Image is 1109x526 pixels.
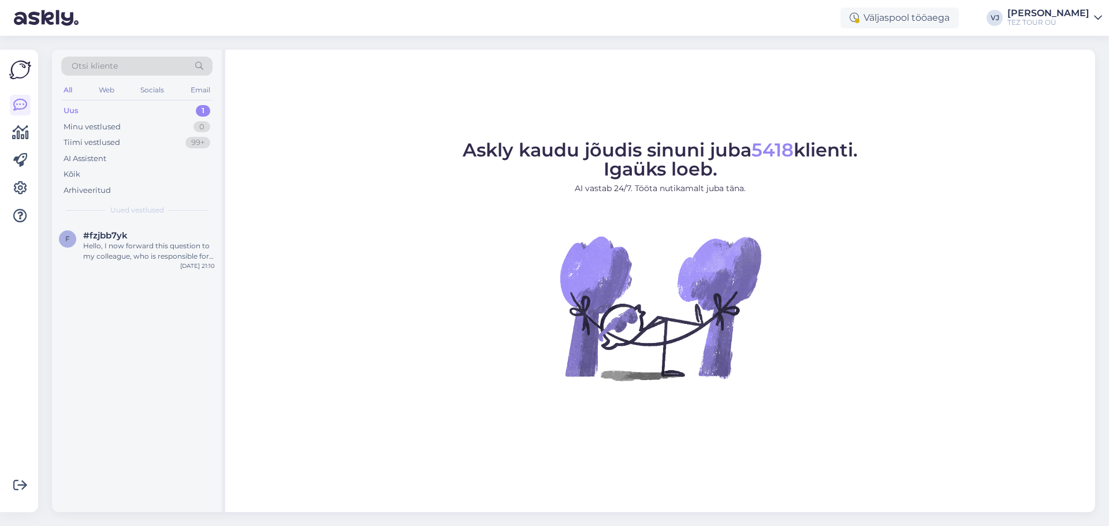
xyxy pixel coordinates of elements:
div: Minu vestlused [64,121,121,133]
a: [PERSON_NAME]TEZ TOUR OÜ [1007,9,1102,27]
span: f [65,234,70,243]
div: AI Assistent [64,153,106,165]
img: Askly Logo [9,59,31,81]
div: Email [188,83,213,98]
div: Kõik [64,169,80,180]
div: Väljaspool tööaega [840,8,959,28]
div: [PERSON_NAME] [1007,9,1089,18]
p: AI vastab 24/7. Tööta nutikamalt juba täna. [463,182,858,195]
span: 5418 [751,139,794,161]
div: VJ [987,10,1003,26]
div: Socials [138,83,166,98]
div: [DATE] 21:10 [180,262,215,270]
div: All [61,83,75,98]
div: Hello, I now forward this question to my colleague, who is responsible for this. The reply will b... [83,241,215,262]
div: 99+ [185,137,210,148]
div: TEZ TOUR OÜ [1007,18,1089,27]
div: Tiimi vestlused [64,137,120,148]
span: Uued vestlused [110,205,164,215]
div: Uus [64,105,79,117]
div: 1 [196,105,210,117]
div: Arhiveeritud [64,185,111,196]
img: No Chat active [556,204,764,412]
span: Askly kaudu jõudis sinuni juba klienti. Igaüks loeb. [463,139,858,180]
div: 0 [193,121,210,133]
span: Otsi kliente [72,60,118,72]
span: #fzjbb7yk [83,230,128,241]
div: Web [96,83,117,98]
